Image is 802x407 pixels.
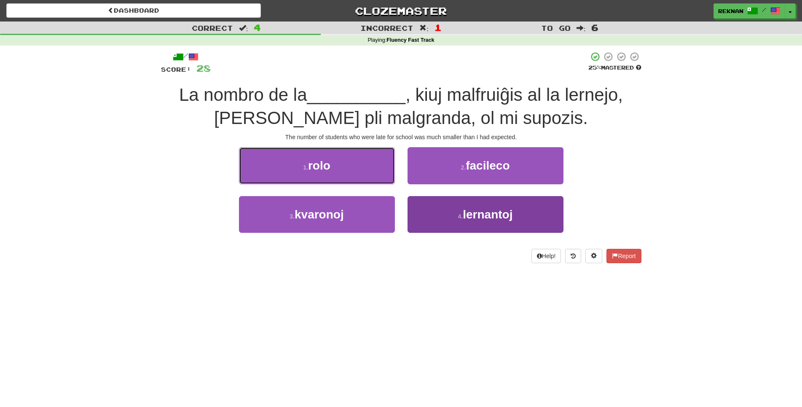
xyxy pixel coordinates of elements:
div: The number of students who were late for school was much smaller than I had expected. [161,133,641,141]
span: Score: [161,66,191,73]
span: Reknan [718,7,743,15]
span: La nombro de la [179,85,307,105]
button: 1.rolo [239,147,395,184]
span: kvaronoj [295,208,344,221]
span: Incorrect [360,24,413,32]
button: 4.lernantoj [408,196,563,233]
button: 3.kvaronoj [239,196,395,233]
a: Dashboard [6,3,261,18]
span: To go [541,24,571,32]
small: 1 . [303,164,308,171]
span: 4 [254,22,261,32]
span: rolo [308,159,330,172]
span: 25 % [588,64,601,71]
span: , kiuj malfruiĝis al la lernejo, [PERSON_NAME] pli malgranda, ol mi supozis. [214,85,623,128]
span: 6 [591,22,598,32]
strong: Fluency Fast Track [386,37,434,43]
div: / [161,51,211,62]
span: 28 [196,63,211,73]
a: Reknan / [713,3,785,19]
small: 4 . [458,213,463,220]
span: 1 [435,22,442,32]
button: Help! [531,249,561,263]
div: Mastered [588,64,641,72]
button: Report [606,249,641,263]
span: : [577,24,586,32]
span: / [762,7,766,13]
span: Correct [192,24,233,32]
small: 2 . [461,164,466,171]
button: 2.facileco [408,147,563,184]
span: : [239,24,248,32]
span: facileco [466,159,510,172]
a: Clozemaster [274,3,528,18]
button: Round history (alt+y) [565,249,581,263]
span: __________ [307,85,406,105]
small: 3 . [290,213,295,220]
span: lernantoj [463,208,512,221]
span: : [419,24,429,32]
